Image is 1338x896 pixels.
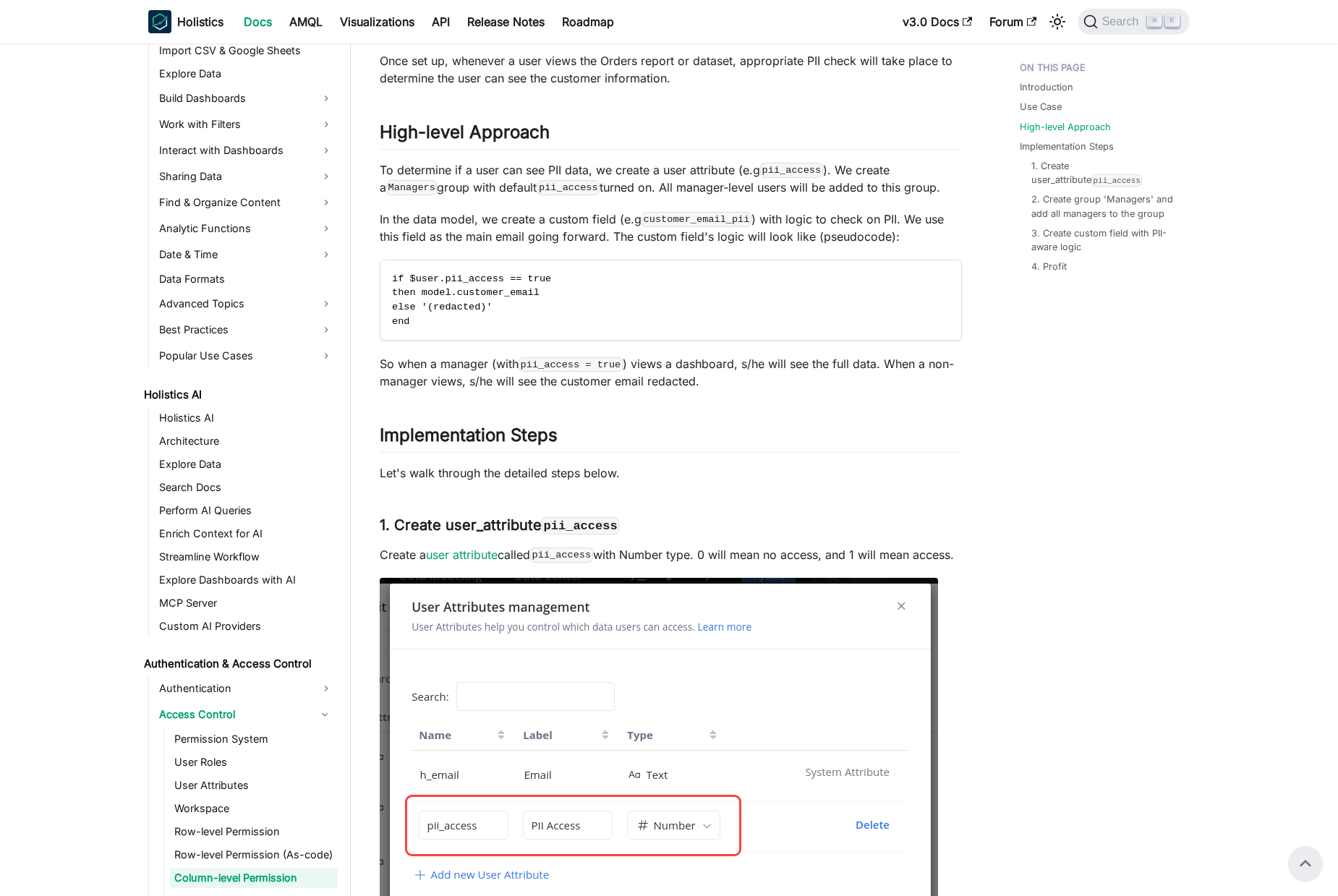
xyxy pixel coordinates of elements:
[148,10,223,33] a: HolisticsHolistics
[1147,14,1162,27] kbd: ⌘
[380,424,962,452] h2: Implementation Steps
[155,318,338,341] a: Best Practices
[380,121,962,149] h2: High-level Approach
[155,547,338,567] a: Streamline Workflow
[170,822,338,842] a: Row-level Permission
[392,287,540,298] span: then model.customer_email
[642,212,751,226] code: customer_email_pii
[148,10,171,33] img: Holistics
[530,547,593,562] code: pii_access
[542,517,619,534] code: pii_access
[1020,100,1062,114] a: Use Case
[170,729,338,749] a: Permission System
[380,546,962,563] p: Create a called with Number type. 0 will mean no access, and 1 will mean access.
[423,10,459,33] a: API
[170,845,338,865] a: Row-level Permission (As-code)
[981,10,1045,33] a: Forum
[235,10,281,33] a: Docs
[553,10,623,33] a: Roadmap
[155,139,338,162] a: Interact with Dashboards
[155,454,338,474] a: Explore Data
[155,217,338,240] a: Analytic Functions
[155,408,338,428] a: Holistics AI
[155,269,338,289] a: Data Formats
[312,703,338,726] button: Collapse sidebar category 'Access Control'
[380,210,962,245] p: In the data model, we create a custom field (e.g ) with logic to check on PII. We use this field ...
[155,524,338,544] a: Enrich Context for AI
[1165,14,1180,27] kbd: K
[392,302,493,312] span: else '(redacted)'
[155,703,312,726] a: Access Control
[537,180,600,195] code: pii_access
[380,161,962,196] p: To determine if a user can see PII data, we create a user attribute (e.g ). We create a group wit...
[426,547,498,562] a: user attribute
[1078,9,1190,35] button: Search (Command+K)
[155,191,338,214] a: Find & Organize Content
[894,10,981,33] a: v3.0 Docs
[155,616,338,636] a: Custom AI Providers
[386,180,437,195] code: Managers
[392,273,551,284] span: if $user.pii_access == true
[1046,10,1069,33] button: Switch between dark and light mode (currently light mode)
[170,868,338,888] a: Column-level Permission
[380,464,962,482] p: Let's walk through the detailed steps below.
[1098,15,1148,28] span: Search
[380,516,962,534] h3: 1. Create user_attribute
[1031,260,1067,273] a: 4. Profit
[380,52,962,87] p: Once set up, whenever a user views the Orders report or dataset, appropriate PII check will take ...
[155,292,338,315] a: Advanced Topics
[459,10,553,33] a: Release Notes
[155,431,338,451] a: Architecture
[1091,174,1142,187] code: pii_access
[380,355,962,390] p: So when a manager (with ) views a dashboard, s/he will see the full data. When a non-manager view...
[155,677,338,700] a: Authentication
[155,243,338,266] a: Date & Time
[331,10,423,33] a: Visualizations
[170,752,338,772] a: User Roles
[155,113,338,136] a: Work with Filters
[140,385,338,405] a: Holistics AI
[155,344,338,367] a: Popular Use Cases
[140,654,338,674] a: Authentication & Access Control
[170,798,338,819] a: Workspace
[1288,846,1323,881] button: Scroll back to top
[155,593,338,613] a: MCP Server
[1020,120,1111,134] a: High-level Approach
[1020,140,1114,153] a: Implementation Steps
[134,43,351,896] nav: Docs sidebar
[155,477,338,498] a: Search Docs
[1020,80,1073,94] a: Introduction
[1031,226,1175,254] a: 3. Create custom field with PII-aware logic
[1031,192,1175,220] a: 2. Create group 'Managers' and add all managers to the group
[760,163,823,177] code: pii_access
[155,500,338,521] a: Perform AI Queries
[281,10,331,33] a: AMQL
[170,775,338,795] a: User Attributes
[1031,159,1175,187] a: 1. Create user_attributepii_access
[392,316,409,327] span: end
[155,570,338,590] a: Explore Dashboards with AI
[155,40,338,61] a: Import CSV & Google Sheets
[519,357,623,372] code: pii_access = true
[155,165,338,188] a: Sharing Data
[155,87,338,110] a: Build Dashboards
[155,64,338,84] a: Explore Data
[177,13,223,30] b: Holistics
